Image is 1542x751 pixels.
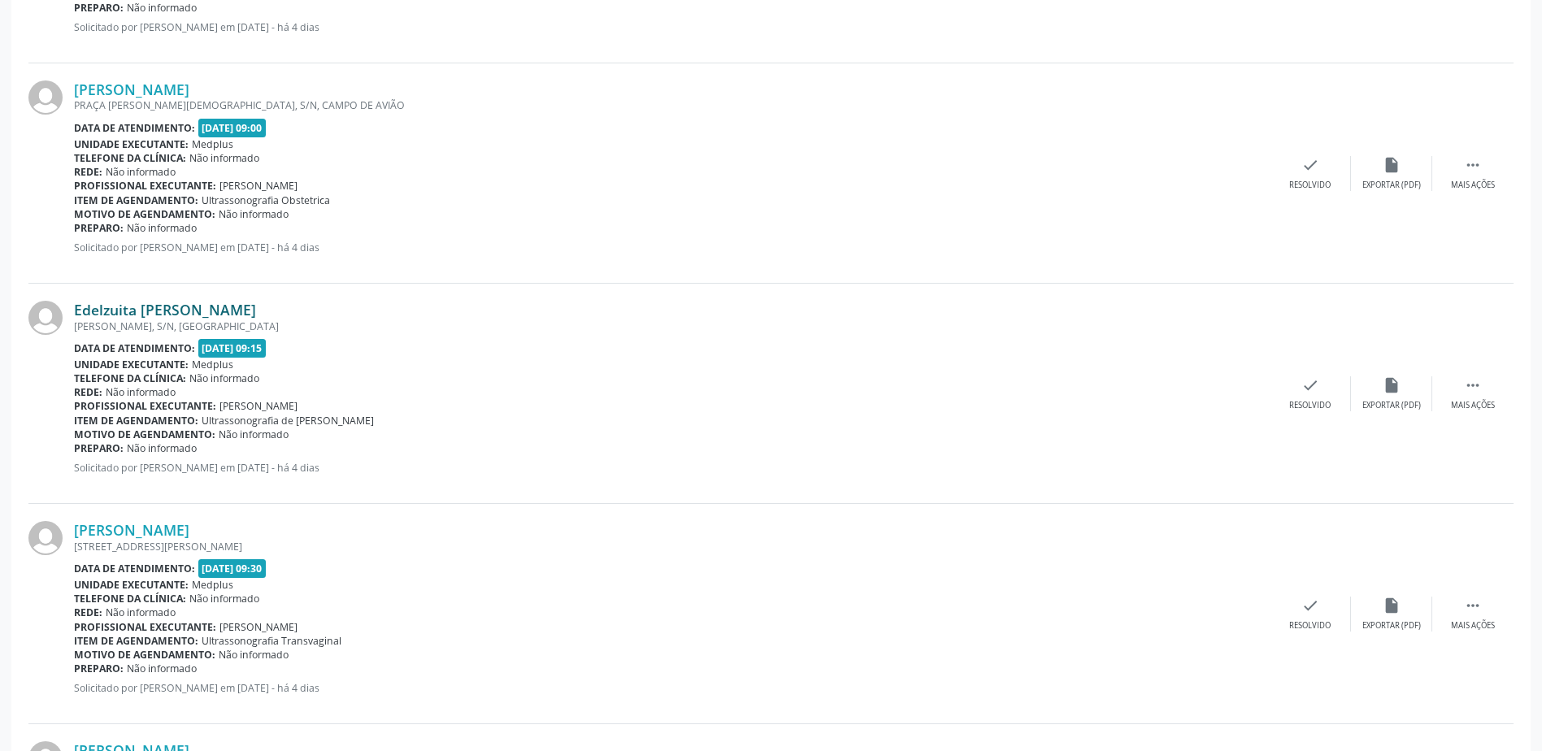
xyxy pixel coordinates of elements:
[74,358,189,371] b: Unidade executante:
[74,662,124,675] b: Preparo:
[192,358,233,371] span: Medplus
[74,681,1270,695] p: Solicitado por [PERSON_NAME] em [DATE] - há 4 dias
[219,648,289,662] span: Não informado
[74,562,195,575] b: Data de atendimento:
[219,179,298,193] span: [PERSON_NAME]
[74,414,198,428] b: Item de agendamento:
[192,137,233,151] span: Medplus
[1289,180,1331,191] div: Resolvido
[1362,620,1421,632] div: Exportar (PDF)
[106,165,176,179] span: Não informado
[198,559,267,578] span: [DATE] 09:30
[1464,597,1482,614] i: 
[74,319,1270,333] div: [PERSON_NAME], S/N, [GEOGRAPHIC_DATA]
[127,1,197,15] span: Não informado
[1464,156,1482,174] i: 
[1383,597,1401,614] i: insert_drive_file
[1451,620,1495,632] div: Mais ações
[74,20,1270,34] p: Solicitado por [PERSON_NAME] em [DATE] - há 4 dias
[74,80,189,98] a: [PERSON_NAME]
[106,606,176,619] span: Não informado
[202,193,330,207] span: Ultrassonografia Obstetrica
[28,301,63,335] img: img
[1464,376,1482,394] i: 
[127,662,197,675] span: Não informado
[1383,156,1401,174] i: insert_drive_file
[189,371,259,385] span: Não informado
[189,592,259,606] span: Não informado
[74,137,189,151] b: Unidade executante:
[74,606,102,619] b: Rede:
[127,221,197,235] span: Não informado
[74,341,195,355] b: Data de atendimento:
[74,634,198,648] b: Item de agendamento:
[198,339,267,358] span: [DATE] 09:15
[1301,156,1319,174] i: check
[74,399,216,413] b: Profissional executante:
[198,119,267,137] span: [DATE] 09:00
[219,428,289,441] span: Não informado
[74,207,215,221] b: Motivo de agendamento:
[1289,620,1331,632] div: Resolvido
[219,399,298,413] span: [PERSON_NAME]
[28,80,63,115] img: img
[74,241,1270,254] p: Solicitado por [PERSON_NAME] em [DATE] - há 4 dias
[1362,400,1421,411] div: Exportar (PDF)
[202,414,374,428] span: Ultrassonografia de [PERSON_NAME]
[74,151,186,165] b: Telefone da clínica:
[74,461,1270,475] p: Solicitado por [PERSON_NAME] em [DATE] - há 4 dias
[1362,180,1421,191] div: Exportar (PDF)
[74,620,216,634] b: Profissional executante:
[1301,376,1319,394] i: check
[219,620,298,634] span: [PERSON_NAME]
[106,385,176,399] span: Não informado
[74,592,186,606] b: Telefone da clínica:
[74,648,215,662] b: Motivo de agendamento:
[219,207,289,221] span: Não informado
[74,98,1270,112] div: PRAÇA [PERSON_NAME][DEMOGRAPHIC_DATA], S/N, CAMPO DE AVIÃO
[202,634,341,648] span: Ultrassonografia Transvaginal
[74,121,195,135] b: Data de atendimento:
[74,385,102,399] b: Rede:
[74,193,198,207] b: Item de agendamento:
[127,441,197,455] span: Não informado
[28,521,63,555] img: img
[1289,400,1331,411] div: Resolvido
[74,221,124,235] b: Preparo:
[1301,597,1319,614] i: check
[74,1,124,15] b: Preparo:
[1451,400,1495,411] div: Mais ações
[74,371,186,385] b: Telefone da clínica:
[74,540,1270,553] div: [STREET_ADDRESS][PERSON_NAME]
[74,578,189,592] b: Unidade executante:
[74,521,189,539] a: [PERSON_NAME]
[74,179,216,193] b: Profissional executante:
[74,165,102,179] b: Rede:
[1451,180,1495,191] div: Mais ações
[192,578,233,592] span: Medplus
[189,151,259,165] span: Não informado
[74,301,256,319] a: Edelzuita [PERSON_NAME]
[1383,376,1401,394] i: insert_drive_file
[74,428,215,441] b: Motivo de agendamento:
[74,441,124,455] b: Preparo:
